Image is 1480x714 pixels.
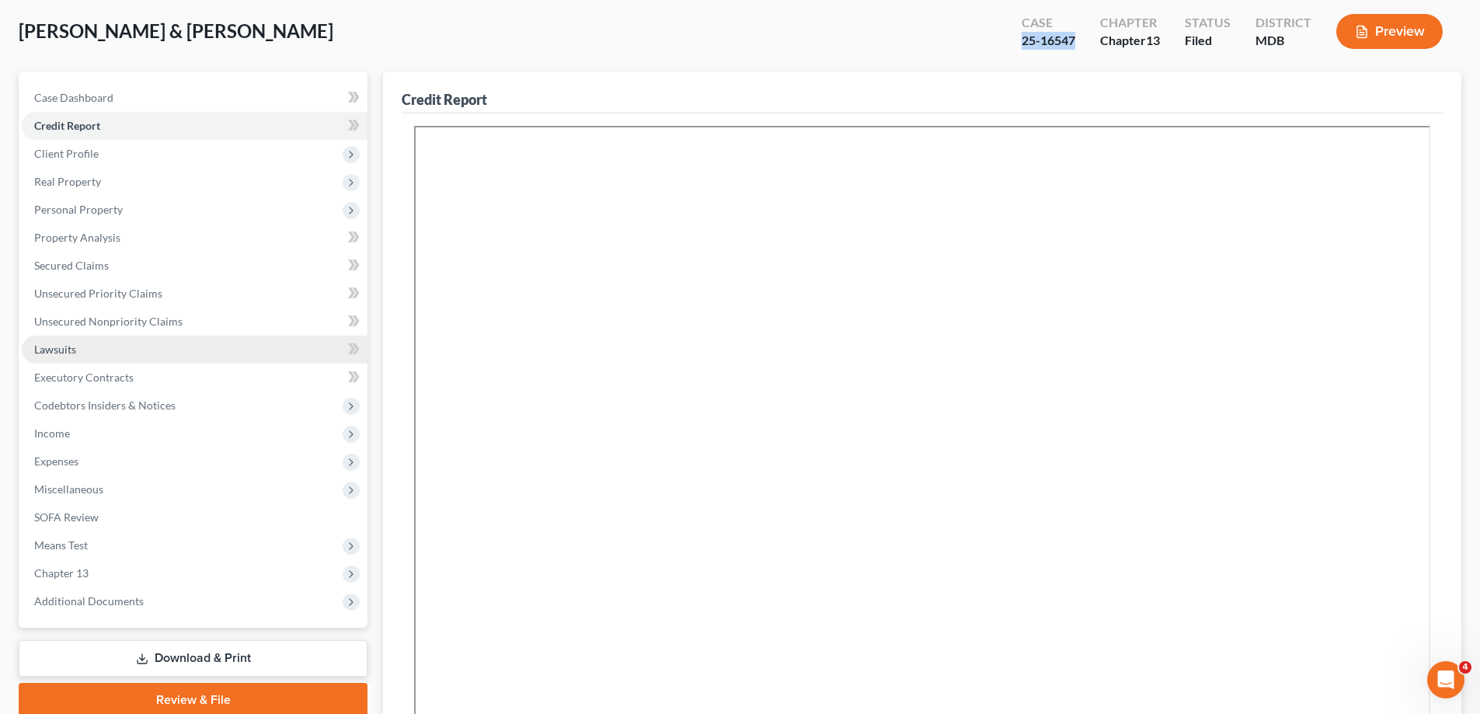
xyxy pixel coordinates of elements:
span: Client Profile [34,147,99,160]
span: [PERSON_NAME] & [PERSON_NAME] [19,19,333,42]
span: 4 [1459,661,1471,674]
a: Case Dashboard [22,84,367,112]
span: 13 [1146,33,1160,47]
span: Means Test [34,538,88,552]
a: Download & Print [19,640,367,677]
span: Lawsuits [34,343,76,356]
button: Preview [1336,14,1443,49]
span: SOFA Review [34,510,99,524]
div: Case [1022,14,1075,32]
span: Case Dashboard [34,91,113,104]
iframe: Intercom live chat [1427,661,1464,698]
div: MDB [1255,32,1311,50]
span: Secured Claims [34,259,109,272]
span: Property Analysis [34,231,120,244]
div: Chapter [1100,14,1160,32]
a: Unsecured Priority Claims [22,280,367,308]
span: Unsecured Priority Claims [34,287,162,300]
span: Personal Property [34,203,123,216]
a: SOFA Review [22,503,367,531]
div: District [1255,14,1311,32]
a: Executory Contracts [22,364,367,392]
span: Credit Report [34,119,100,132]
div: Filed [1185,32,1231,50]
span: Expenses [34,455,78,468]
div: 25-16547 [1022,32,1075,50]
a: Credit Report [22,112,367,140]
span: Additional Documents [34,594,144,608]
div: Chapter [1100,32,1160,50]
div: Status [1185,14,1231,32]
span: Unsecured Nonpriority Claims [34,315,183,328]
a: Lawsuits [22,336,367,364]
span: Real Property [34,175,101,188]
div: Credit Report [402,90,487,109]
span: Income [34,427,70,440]
a: Property Analysis [22,224,367,252]
span: Codebtors Insiders & Notices [34,399,176,412]
span: Chapter 13 [34,566,89,580]
a: Secured Claims [22,252,367,280]
span: Executory Contracts [34,371,134,384]
span: Miscellaneous [34,482,103,496]
a: Unsecured Nonpriority Claims [22,308,367,336]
